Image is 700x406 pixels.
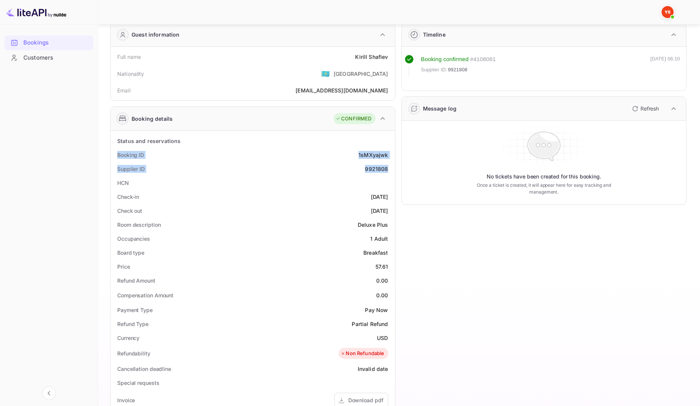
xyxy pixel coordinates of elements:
div: Message log [423,105,457,112]
div: HCN [117,179,129,187]
div: 1sMXyajwk [358,151,388,159]
div: Breakfast [363,249,388,257]
a: Bookings [5,35,93,49]
p: No tickets have been created for this booking. [487,173,601,180]
div: Non Refundable [340,350,384,357]
div: Refundability [117,349,150,357]
span: United States [321,67,330,80]
div: CONFIRMED [335,115,371,123]
a: Customers [5,51,93,65]
div: Full name [117,53,141,61]
div: [DATE] [371,193,388,201]
div: Invalid date [358,365,388,373]
div: Customers [23,54,89,62]
div: Check-in [117,193,139,201]
div: Bookings [5,35,93,50]
div: Special requests [117,379,159,387]
div: Supplier ID [117,165,145,173]
div: Room description [117,221,161,229]
div: Pay Now [365,306,388,314]
p: Refresh [640,105,659,112]
img: Yandex Support [662,6,674,18]
div: Refund Amount [117,277,155,285]
div: Occupancies [117,235,150,243]
img: LiteAPI logo [6,6,66,18]
div: [GEOGRAPHIC_DATA] [334,70,388,78]
div: Check out [117,207,142,215]
div: Board type [117,249,144,257]
span: 9921808 [448,66,467,74]
div: 0.00 [376,291,388,299]
div: Partial Refund [352,320,388,328]
div: Cancellation deadline [117,365,171,373]
div: Status and reservations [117,137,181,145]
div: Kirill Shafiev [355,53,388,61]
div: Booking confirmed [421,55,469,64]
div: Price [117,263,130,271]
div: 57.61 [375,263,388,271]
div: Currency [117,334,139,342]
div: Bookings [23,38,89,47]
div: Booking details [132,115,173,123]
button: Collapse navigation [42,386,56,400]
div: Guest information [132,31,180,38]
div: Timeline [423,31,446,38]
div: Refund Type [117,320,149,328]
div: 0.00 [376,277,388,285]
div: Customers [5,51,93,65]
div: Invoice [117,396,135,404]
div: USD [377,334,388,342]
div: 1 Adult [370,235,388,243]
div: Deluxe Plus [358,221,388,229]
button: Refresh [628,103,662,115]
p: Once a ticket is created, it will appear here for easy tracking and management. [467,182,620,195]
div: Payment Type [117,306,153,314]
span: Supplier ID: [421,66,447,74]
div: [DATE] 06:10 [650,55,680,77]
div: Download pdf [348,396,383,404]
div: [EMAIL_ADDRESS][DOMAIN_NAME] [296,86,388,94]
div: Email [117,86,130,94]
div: 9921808 [365,165,388,173]
div: [DATE] [371,207,388,215]
div: Booking ID [117,151,144,159]
div: Compensation Amount [117,291,173,299]
div: # 4108081 [470,55,496,64]
div: Nationality [117,70,144,78]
